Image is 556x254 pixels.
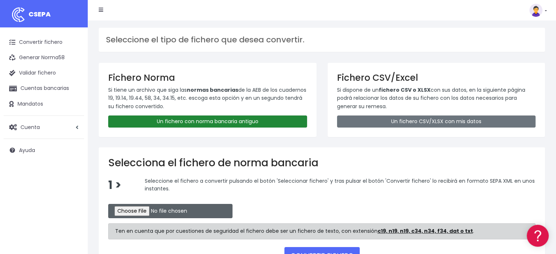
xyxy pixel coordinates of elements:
h2: Selecciona el fichero de norma bancaria [108,157,536,169]
a: Cuenta [4,120,84,135]
h3: Fichero CSV/Excel [337,72,536,83]
span: Cuenta [20,123,40,130]
span: Ayuda [19,147,35,154]
img: logo [9,5,27,24]
a: Convertir fichero [4,35,84,50]
img: profile [529,4,542,17]
a: Un fichero con norma bancaria antiguo [108,115,307,128]
p: Si tiene un archivo que siga las de la AEB de los cuadernos 19, 19.14, 19.44, 58, 34, 34.15, etc.... [108,86,307,110]
h3: Seleccione el tipo de fichero que desea convertir. [106,35,538,45]
span: Seleccione el fichero a convertir pulsando el botón 'Seleccionar fichero' y tras pulsar el botón ... [145,177,535,192]
strong: normas bancarias [187,86,238,94]
span: 1 > [108,177,121,193]
div: Ten en cuenta que por cuestiones de seguridad el fichero debe ser un fichero de texto, con extens... [108,223,536,239]
h3: Fichero Norma [108,72,307,83]
p: Si dispone de un con sus datos, en la siguiente página podrá relacionar los datos de su fichero c... [337,86,536,110]
a: Un fichero CSV/XLSX con mis datos [337,115,536,128]
span: CSEPA [29,10,51,19]
strong: c19, n19, n19, c34, n34, f34, dat o txt [378,227,473,235]
a: Cuentas bancarias [4,81,84,96]
a: Mandatos [4,96,84,112]
strong: fichero CSV o XLSX [379,86,431,94]
a: Validar fichero [4,65,84,81]
a: Generar Norma58 [4,50,84,65]
a: Ayuda [4,143,84,158]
